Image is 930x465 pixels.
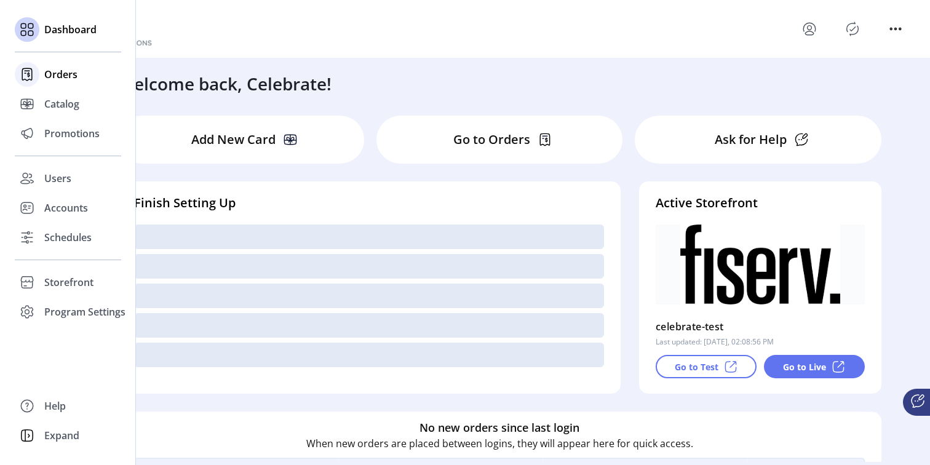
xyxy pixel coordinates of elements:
h3: Welcome back, Celebrate! [118,71,332,97]
h4: Finish Setting Up [134,194,604,212]
button: menu [800,19,819,39]
p: Add New Card [191,130,276,149]
span: Storefront [44,275,93,290]
p: Go to Live [783,360,826,373]
p: Go to Test [675,360,718,373]
button: Publisher Panel [843,19,862,39]
span: Catalog [44,97,79,111]
button: menu [886,19,905,39]
span: Program Settings [44,304,125,319]
h6: No new orders since last login [419,419,579,436]
span: Accounts [44,201,88,215]
p: Go to Orders [453,130,530,149]
p: When new orders are placed between logins, they will appear here for quick access. [306,436,693,451]
p: Last updated: [DATE], 02:08:56 PM [656,336,774,348]
span: Orders [44,67,77,82]
h4: Active Storefront [656,194,865,212]
p: Ask for Help [715,130,787,149]
span: Help [44,399,66,413]
span: Dashboard [44,22,97,37]
span: Expand [44,428,79,443]
span: Promotions [44,126,100,141]
span: Users [44,171,71,186]
p: celebrate-test [656,317,724,336]
span: Schedules [44,230,92,245]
